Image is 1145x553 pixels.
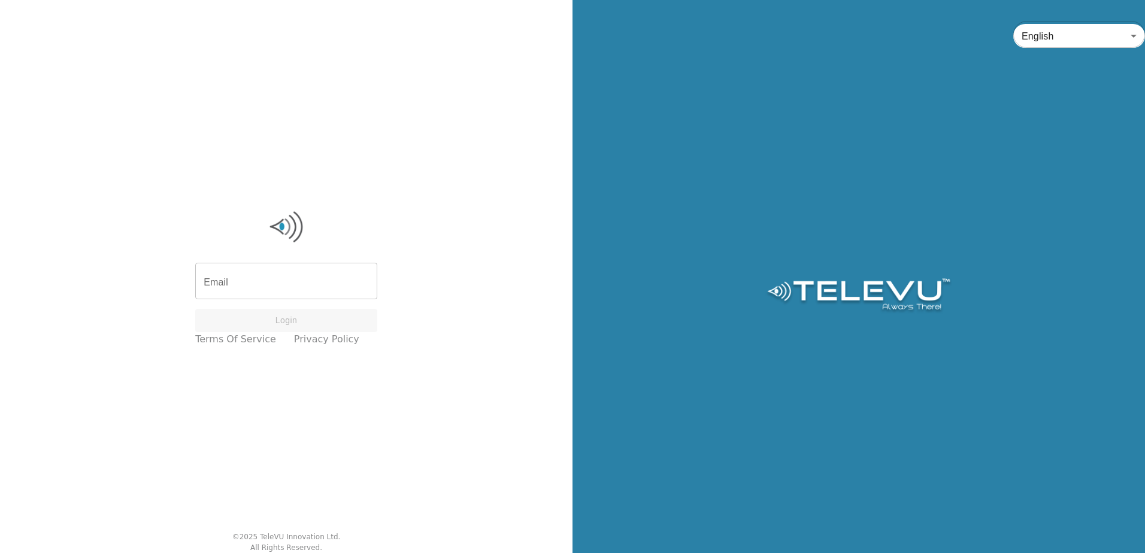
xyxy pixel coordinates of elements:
div: English [1013,19,1145,53]
a: Terms of Service [195,332,276,347]
img: Logo [195,209,377,245]
div: All Rights Reserved. [250,542,322,553]
a: Privacy Policy [294,332,359,347]
div: © 2025 TeleVU Innovation Ltd. [232,531,341,542]
img: Logo [765,278,952,314]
